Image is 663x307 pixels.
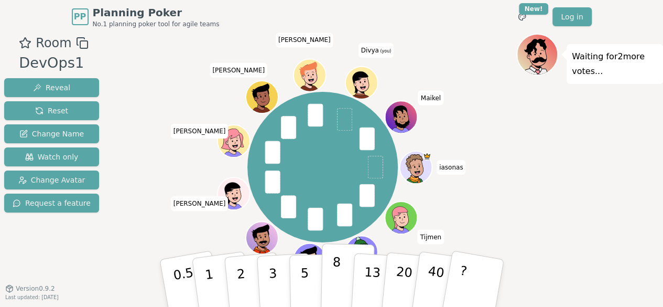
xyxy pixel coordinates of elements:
[171,196,229,211] span: Click to change your name
[437,160,466,175] span: Click to change your name
[276,33,333,47] span: Click to change your name
[25,152,79,162] span: Watch only
[19,34,31,52] button: Add as favourite
[19,129,84,139] span: Change Name
[346,67,376,98] button: Click to change your avatar
[418,229,444,244] span: Click to change your name
[4,78,99,97] button: Reveal
[35,105,68,116] span: Reset
[33,82,70,93] span: Reveal
[4,124,99,143] button: Change Name
[210,62,267,77] span: Click to change your name
[418,90,443,105] span: Click to change your name
[13,198,91,208] span: Request a feature
[93,5,220,20] span: Planning Poker
[552,7,591,26] a: Log in
[18,175,85,185] span: Change Avatar
[519,3,549,15] div: New!
[19,52,88,74] div: DevOps1
[36,34,71,52] span: Room
[4,194,99,213] button: Request a feature
[379,49,392,54] span: (you)
[513,7,531,26] button: New!
[171,124,229,139] span: Click to change your name
[74,10,86,23] span: PP
[4,101,99,120] button: Reset
[4,171,99,189] button: Change Avatar
[423,152,431,160] span: iasonas is the host
[4,147,99,166] button: Watch only
[358,43,394,58] span: Click to change your name
[572,49,658,79] p: Waiting for 2 more votes...
[72,5,220,28] a: PPPlanning PokerNo.1 planning poker tool for agile teams
[93,20,220,28] span: No.1 planning poker tool for agile teams
[5,294,59,300] span: Last updated: [DATE]
[16,284,55,293] span: Version 0.9.2
[5,284,55,293] button: Version0.9.2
